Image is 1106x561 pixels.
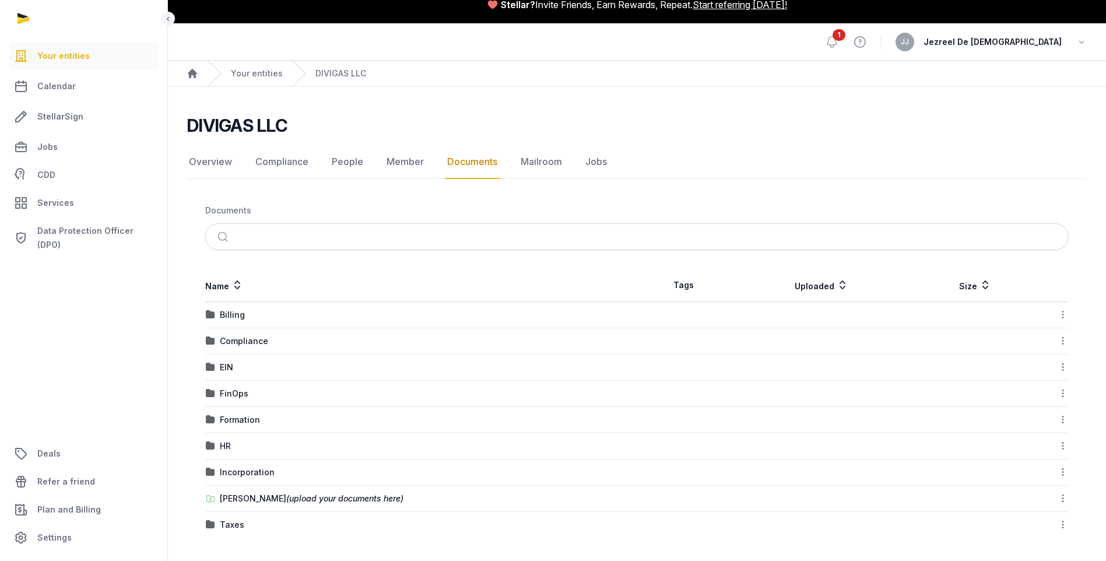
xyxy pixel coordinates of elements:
nav: Breadcrumb [168,61,1106,87]
a: Jobs [583,145,609,179]
h2: DIVIGAS LLC [187,115,287,136]
a: Data Protection Officer (DPO) [9,219,158,257]
span: Deals [37,447,61,461]
a: Your entities [231,68,283,79]
div: Taxes [220,519,244,531]
div: FinOps [220,388,248,399]
div: [PERSON_NAME] [220,493,403,504]
img: folder.svg [206,468,215,477]
a: Overview [187,145,234,179]
a: CDD [9,163,158,187]
span: 1 [833,29,845,41]
a: Services [9,189,158,217]
span: Plan and Billing [37,503,101,517]
a: Jobs [9,133,158,161]
img: folder.svg [206,520,215,530]
span: StellarSign [37,110,83,124]
div: Incorporation [220,467,275,478]
a: Calendar [9,72,158,100]
a: Documents [445,145,500,179]
a: Your entities [9,42,158,70]
span: Settings [37,531,72,545]
th: Name [205,269,637,302]
span: JJ [901,38,909,45]
span: (upload your documents here) [286,493,403,503]
a: Deals [9,440,158,468]
a: Member [384,145,426,179]
a: Refer a friend [9,468,158,496]
a: Mailroom [518,145,564,179]
th: Size [912,269,1037,302]
span: Services [37,196,74,210]
nav: Breadcrumb [205,198,1069,223]
span: Calendar [37,79,76,93]
div: EIN [220,362,233,373]
span: CDD [37,168,55,182]
a: Plan and Billing [9,496,158,524]
span: Your entities [37,49,90,63]
span: Refer a friend [37,475,95,489]
div: Formation [220,414,260,426]
span: Jezreel De [DEMOGRAPHIC_DATA] [924,35,1062,49]
span: Jobs [37,140,58,154]
div: HR [220,440,231,452]
iframe: Chat Widget [1048,505,1106,561]
th: Tags [637,269,730,302]
span: Data Protection Officer (DPO) [37,224,153,252]
div: Billing [220,309,245,321]
div: Documents [205,205,251,216]
th: Uploaded [730,269,912,302]
button: JJ [896,33,914,51]
img: folder.svg [206,336,215,346]
a: Settings [9,524,158,552]
img: folder-upload.svg [206,494,215,503]
img: folder.svg [206,441,215,451]
img: folder.svg [206,415,215,425]
img: folder.svg [206,389,215,398]
div: Compliance [220,335,268,347]
img: folder.svg [206,363,215,372]
a: StellarSign [9,103,158,131]
button: Submit [210,224,238,250]
a: People [329,145,366,179]
a: Compliance [253,145,311,179]
a: DIVIGAS LLC [315,68,366,79]
img: folder.svg [206,310,215,320]
nav: Tabs [187,145,1087,179]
